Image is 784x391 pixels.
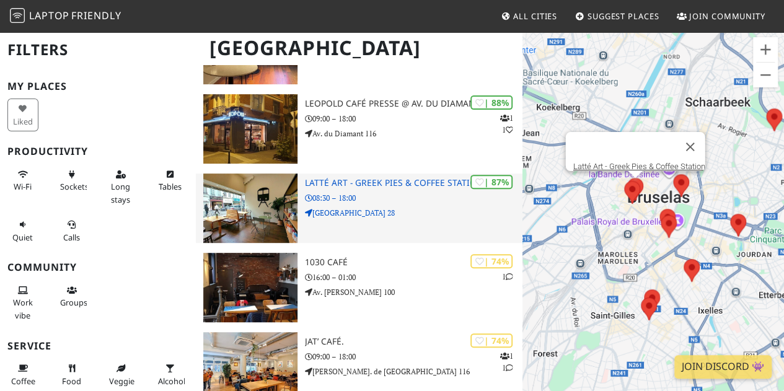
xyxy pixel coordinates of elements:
a: Latté Art - Greek Pies & Coffee Station | 87% Latté Art - Greek Pies & Coffee Station 08:30 – 18:... [196,174,522,243]
a: Leopold Café Presse @ Av. du Diamant | 88% 11 Leopold Café Presse @ Av. du Diamant 09:00 – 18:00 ... [196,94,522,164]
div: | 74% [470,333,513,348]
button: Veggie [105,358,136,391]
h3: Productivity [7,146,188,157]
h3: Service [7,340,188,352]
h3: Leopold Café Presse @ Av. du Diamant [305,99,522,109]
div: | 74% [470,254,513,268]
span: Work-friendly tables [158,181,181,192]
span: Long stays [111,181,130,204]
p: 16:00 – 01:00 [305,271,522,283]
button: Reducir [753,63,778,87]
img: LaptopFriendly [10,8,25,23]
span: Friendly [71,9,121,22]
span: Suggest Places [588,11,659,22]
p: 1 1 [500,112,513,136]
span: Food [62,376,81,387]
button: Alcohol [154,358,185,391]
button: Quiet [7,214,38,247]
h3: My Places [7,81,188,92]
p: [PERSON_NAME]. de [GEOGRAPHIC_DATA] 116 [305,366,522,377]
button: Work vibe [7,280,38,325]
h1: [GEOGRAPHIC_DATA] [200,31,520,65]
span: People working [13,297,33,320]
span: Video/audio calls [63,232,80,243]
div: | 87% [470,175,513,189]
h3: Latté Art - Greek Pies & Coffee Station [305,178,522,188]
span: Join Community [689,11,765,22]
p: 1 [501,271,513,283]
button: Cerrar [676,132,705,162]
h2: Filters [7,31,188,69]
span: Alcohol [158,376,185,387]
a: Join Community [672,5,770,27]
button: Long stays [105,164,136,209]
span: Stable Wi-Fi [14,181,32,192]
img: Latté Art - Greek Pies & Coffee Station [203,174,297,243]
a: LaptopFriendly LaptopFriendly [10,6,121,27]
p: [GEOGRAPHIC_DATA] 28 [305,207,522,219]
h3: Community [7,261,188,273]
p: Av. du Diamant 116 [305,128,522,139]
a: Latté Art - Greek Pies & Coffee Station [573,162,705,171]
p: 09:00 – 18:00 [305,113,522,125]
button: Ampliar [753,37,778,62]
button: Food [56,358,87,391]
span: Quiet [12,232,33,243]
a: Suggest Places [570,5,664,27]
p: 08:30 – 18:00 [305,192,522,204]
span: Coffee [11,376,35,387]
img: Leopold Café Presse @ Av. du Diamant [203,94,297,164]
h3: 1030 Café [305,257,522,268]
a: 1030 Café | 74% 1 1030 Café 16:00 – 01:00 Av. [PERSON_NAME] 100 [196,253,522,322]
button: Groups [56,280,87,313]
span: Laptop [29,9,69,22]
h3: JAT’ Café. [305,336,522,347]
p: Av. [PERSON_NAME] 100 [305,286,522,298]
div: | 88% [470,95,513,110]
span: All Cities [513,11,557,22]
p: 1 1 [500,350,513,374]
a: Join Discord 👾 [674,355,772,379]
span: Group tables [60,297,87,308]
button: Coffee [7,358,38,391]
p: 09:00 – 18:00 [305,351,522,362]
span: Power sockets [60,181,89,192]
img: 1030 Café [203,253,297,322]
button: Wi-Fi [7,164,38,197]
button: Tables [154,164,185,197]
button: Calls [56,214,87,247]
a: All Cities [496,5,562,27]
span: Veggie [109,376,134,387]
button: Sockets [56,164,87,197]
